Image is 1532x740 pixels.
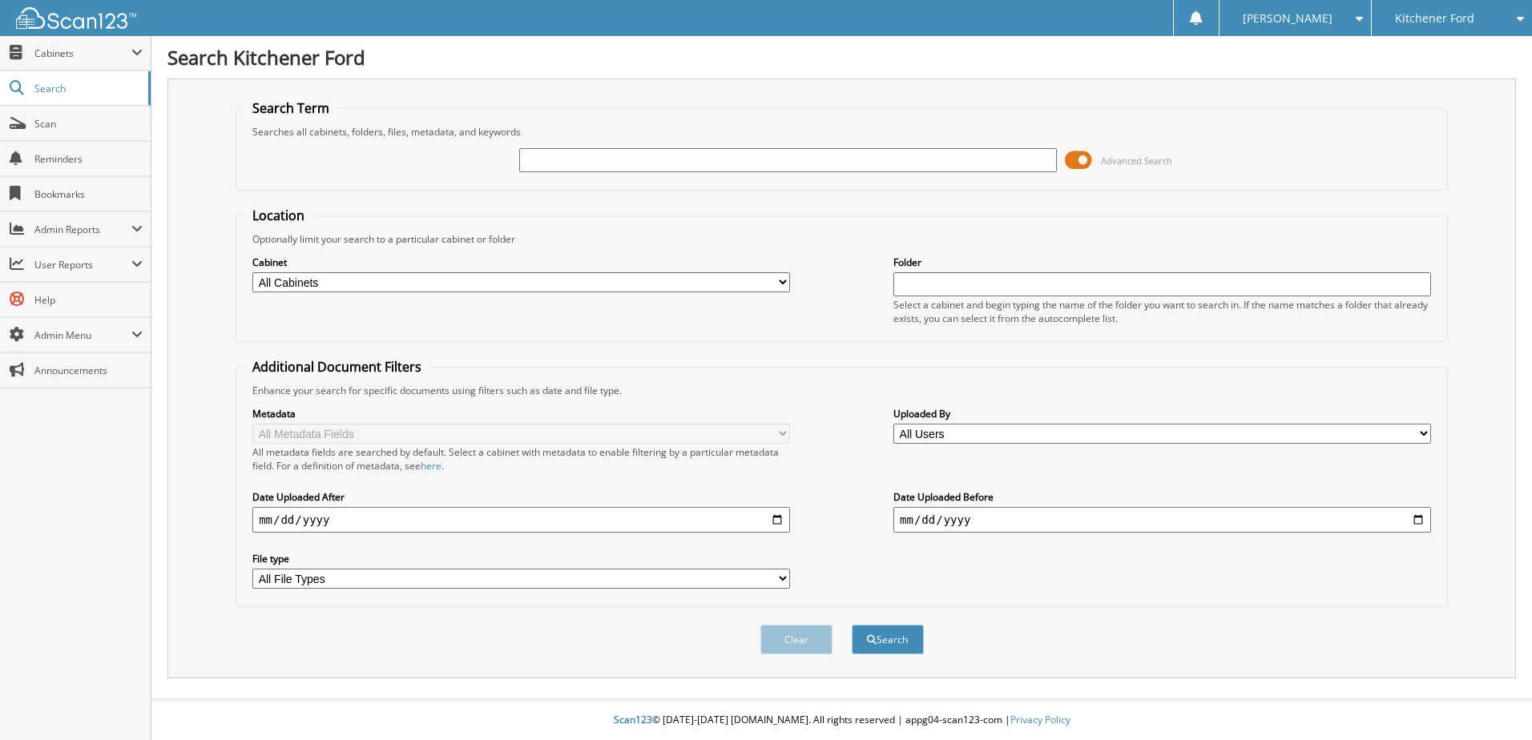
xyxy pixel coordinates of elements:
div: Select a cabinet and begin typing the name of the folder you want to search in. If the name match... [893,298,1431,325]
span: Bookmarks [34,187,143,201]
div: Optionally limit your search to a particular cabinet or folder [244,232,1439,246]
label: Cabinet [252,255,790,269]
a: here [421,459,441,473]
input: end [893,507,1431,533]
span: Help [34,293,143,307]
legend: Additional Document Filters [244,358,429,376]
label: Uploaded By [893,407,1431,420]
label: Date Uploaded Before [893,490,1431,504]
span: Admin Reports [34,223,131,236]
span: Scan123 [614,713,652,726]
button: Search [852,625,924,654]
span: Announcements [34,364,143,377]
span: Admin Menu [34,328,131,342]
span: Reminders [34,152,143,166]
div: All metadata fields are searched by default. Select a cabinet with metadata to enable filtering b... [252,445,790,473]
span: User Reports [34,258,131,271]
label: Folder [893,255,1431,269]
a: Privacy Policy [1010,713,1070,726]
span: Advanced Search [1101,155,1172,167]
div: Searches all cabinets, folders, files, metadata, and keywords [244,125,1439,139]
div: Enhance your search for specific documents using filters such as date and file type. [244,384,1439,397]
label: Date Uploaded After [252,490,790,504]
button: Clear [760,625,833,654]
input: start [252,507,790,533]
legend: Location [244,207,312,224]
span: Cabinets [34,46,131,60]
img: scan123-logo-white.svg [16,7,136,29]
label: File type [252,552,790,565]
span: Scan [34,117,143,131]
h1: Search Kitchener Ford [167,44,1516,70]
span: Kitchener Ford [1395,14,1474,23]
legend: Search Term [244,99,337,117]
span: [PERSON_NAME] [1243,14,1332,23]
label: Metadata [252,407,790,420]
span: Search [34,82,140,95]
div: © [DATE]-[DATE] [DOMAIN_NAME]. All rights reserved | appg04-scan123-com | [151,701,1532,740]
